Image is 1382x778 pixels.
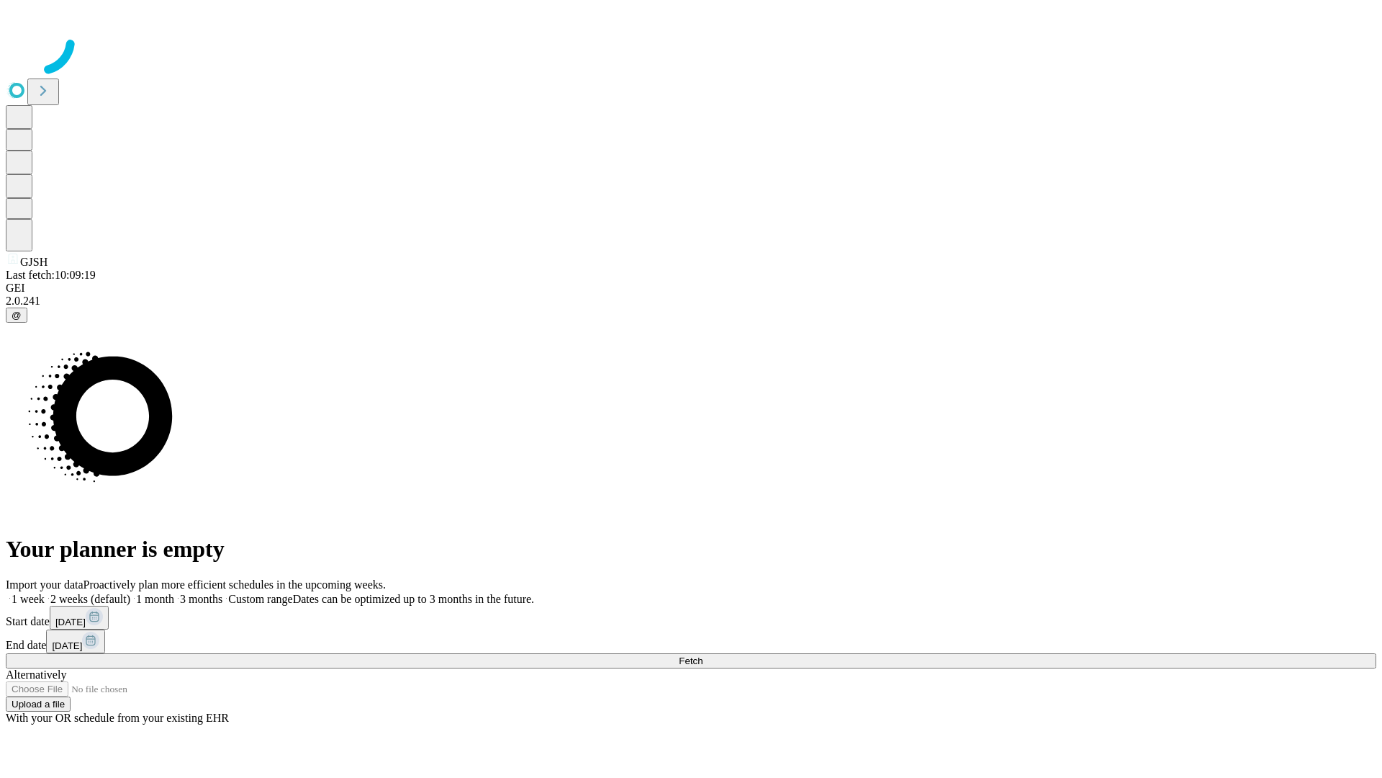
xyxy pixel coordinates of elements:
[6,536,1376,563] h1: Your planner is empty
[136,593,174,605] span: 1 month
[6,295,1376,308] div: 2.0.241
[52,640,82,651] span: [DATE]
[55,617,86,627] span: [DATE]
[12,593,45,605] span: 1 week
[6,712,229,724] span: With your OR schedule from your existing EHR
[83,578,386,591] span: Proactively plan more efficient schedules in the upcoming weeks.
[228,593,292,605] span: Custom range
[180,593,222,605] span: 3 months
[6,269,96,281] span: Last fetch: 10:09:19
[293,593,534,605] span: Dates can be optimized up to 3 months in the future.
[50,593,130,605] span: 2 weeks (default)
[6,308,27,323] button: @
[12,310,22,321] span: @
[6,630,1376,653] div: End date
[6,669,66,681] span: Alternatively
[6,282,1376,295] div: GEI
[46,630,105,653] button: [DATE]
[6,606,1376,630] div: Start date
[6,697,71,712] button: Upload a file
[50,606,109,630] button: [DATE]
[6,578,83,591] span: Import your data
[679,656,703,666] span: Fetch
[20,256,48,268] span: GJSH
[6,653,1376,669] button: Fetch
